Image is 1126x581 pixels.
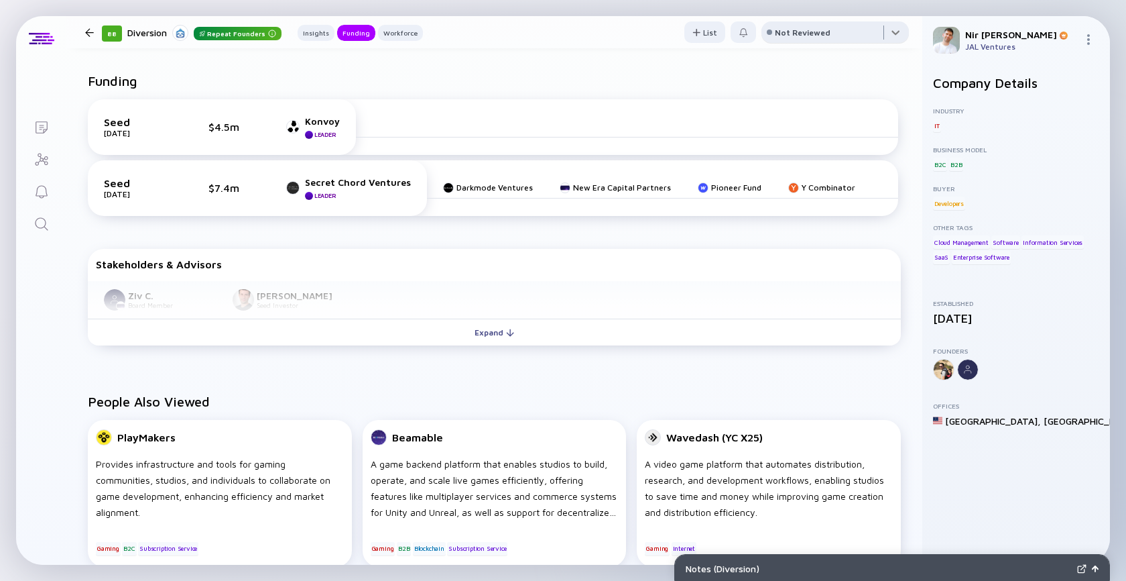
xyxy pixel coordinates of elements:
[96,456,344,521] div: Provides infrastructure and tools for gaming communities, studios, and individuals to collaborate...
[560,182,671,193] a: New Era Capital Partners
[945,415,1041,427] div: [GEOGRAPHIC_DATA] ,
[933,299,1099,307] div: Established
[122,542,136,556] div: B2C
[127,24,281,41] div: Diversion
[392,431,443,443] div: Beamable
[104,177,171,189] div: Seed
[102,25,122,42] div: 88
[378,26,423,40] div: Workforce
[1021,235,1084,249] div: Information Services
[645,542,670,556] div: Gaming
[456,182,533,193] div: Darkmode Ventures
[933,416,942,425] img: United States Flag
[88,420,352,572] a: PlayMakersProvides infrastructure and tools for gaming communities, studios, and individuals to c...
[363,420,627,572] a: BeamableA game backend platform that enables studios to build, operate, and scale live games effi...
[378,25,423,41] button: Workforce
[933,119,941,132] div: IT
[965,42,1078,52] div: JAL Ventures
[16,142,66,174] a: Investor Map
[775,28,830,38] div: Not Reviewed
[286,115,340,139] a: KonvoyLeader
[104,116,171,128] div: Seed
[1083,34,1094,45] img: Menu
[138,542,198,556] div: Subscription Service
[965,29,1078,40] div: Nir [PERSON_NAME]
[194,27,281,40] div: Repeat Founders
[298,25,334,41] button: Insights
[88,73,137,89] h2: Funding
[933,347,1099,355] div: Founders
[933,158,947,171] div: B2C
[88,319,901,346] button: Expand
[466,322,522,343] div: Expand
[949,158,963,171] div: B2B
[991,235,1019,249] div: Software
[686,563,1072,574] div: Notes ( Diversion )
[16,110,66,142] a: Lists
[933,146,1099,154] div: Business Model
[684,21,725,43] button: List
[96,258,893,270] div: Stakeholders & Advisors
[711,182,761,193] div: Pioneer Fund
[933,235,990,249] div: Cloud Management
[371,456,619,521] div: A game backend platform that enables studios to build, operate, and scale live games efficiently,...
[573,182,671,193] div: New Era Capital Partners
[337,25,375,41] button: Funding
[698,182,761,193] a: Pioneer Fund
[286,176,411,200] a: Secret Chord VenturesLeader
[298,26,334,40] div: Insights
[952,251,1011,264] div: Enterprise Software
[672,542,696,556] div: Internet
[933,75,1099,91] h2: Company Details
[802,182,855,193] div: Y Combinator
[305,176,411,188] div: Secret Chord Ventures
[104,128,171,138] div: [DATE]
[16,174,66,207] a: Reminders
[413,542,446,556] div: Blockchain
[933,184,1099,193] div: Buyer
[1092,566,1099,572] img: Open Notes
[305,115,340,127] div: Konvoy
[1077,564,1086,574] img: Expand Notes
[397,542,411,556] div: B2B
[933,223,1099,231] div: Other Tags
[933,251,950,264] div: SaaS
[117,431,176,443] div: PlayMakers
[208,121,249,133] div: $4.5m
[666,431,763,443] div: Wavedash (YC X25)
[933,27,960,54] img: Nir Profile Picture
[933,197,965,210] div: Developers
[104,189,171,199] div: [DATE]
[208,182,249,194] div: $7.4m
[88,394,901,409] h2: People Also Viewed
[933,402,1099,410] div: Offices
[933,311,1099,325] div: [DATE]
[16,207,66,239] a: Search
[788,182,855,193] a: Y Combinator
[684,22,725,43] div: List
[96,542,121,556] div: Gaming
[443,182,533,193] a: Darkmode Ventures
[447,542,507,556] div: Subscription Service
[371,542,395,556] div: Gaming
[314,131,336,138] div: Leader
[337,26,375,40] div: Funding
[314,192,336,199] div: Leader
[637,420,901,572] a: Wavedash (YC X25)A video game platform that automates distribution, research, and development wor...
[645,456,893,521] div: A video game platform that automates distribution, research, and development workflows, enabling ...
[933,107,1099,115] div: Industry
